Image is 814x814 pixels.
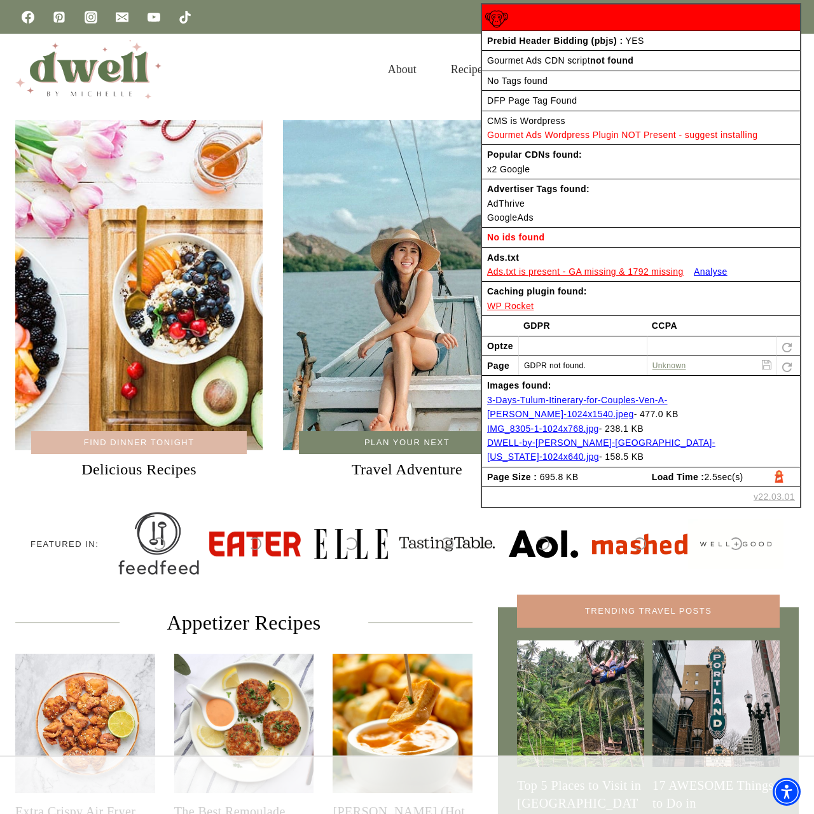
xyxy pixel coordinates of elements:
a: Read More Top 5 Places to Visit in Indonesia [517,640,644,768]
div: 4 of 10 [399,496,495,591]
img: Bali, flying fox [517,640,644,768]
a: Ads.txt is present - GA missing & 1792 missing [487,266,684,277]
strong: Images found: [487,380,551,390]
strong: Prebid Header Bidding (pbjs) : [487,36,623,46]
gads_data: YES [626,36,644,46]
h5: featured in: [31,538,100,551]
strong: No ids found [487,232,544,242]
td: Gourmet Ads CDN script [482,50,800,70]
gads_data: AdThrive GoogleAds [487,198,534,223]
tr: Red - No tags found Red - false caching found Red - Ads.txt present but GA missing 1792 missing [482,4,800,31]
div: 1 of 10 [111,496,206,591]
td: No Tags found [482,71,800,90]
a: DWELL-by-[PERSON_NAME]-[GEOGRAPHIC_DATA]-[US_STATE]-1024x640.jpg [487,438,715,462]
div: Photo Gallery Carousel [111,496,783,591]
img: wCtt+hfi+TtpgAAAABJRU5ErkJggg== [485,8,508,31]
a: Facebook [15,4,41,30]
h5: Trending Travel Posts [517,595,780,628]
div: 7 of 10 [688,496,783,591]
tr: Click to open Google Lighthouse page analysis [482,467,800,486]
img: crispy chicken karaage on a plate and a slice of lemon [15,654,155,794]
a: Read More Sambal Aioli (Hot Chili Aioli) Dipping Sauce [333,654,473,794]
a: 3-Days-Tulum-Itinerary-for-Couples-Ven-A-[PERSON_NAME]-1024x1540.jpeg [487,395,668,419]
img: Crab,Cake,With,Remoulade,Sauce,And,Lemon,In,A,White [174,654,314,794]
span: Gourmet Ads Wordpress Plugin NOT Present - suggest installing [487,130,757,140]
a: Unknown [652,361,686,370]
a: YouTube [141,4,167,30]
gads_data: x2 Google [487,164,530,174]
strong: CCPA [652,321,677,331]
strong: Page [487,361,509,371]
a: v22.03.01 [754,490,795,504]
strong: Popular CDNs found: [487,149,582,160]
a: Read More Extra Crispy Air Fryer Karaage (Japanese Fried Chicken) [15,654,155,794]
img: Sambal aioli in a bowl [333,654,473,794]
b: not found [590,55,633,66]
strong: Page Size : [487,472,537,482]
div: 3 of 10 [303,496,399,591]
a: Email [109,4,135,30]
strong: Load Time : [652,472,705,482]
td: sec(s) [647,467,800,486]
div: Accessibility Menu [773,778,801,806]
td: CMS is Wordpress [482,111,800,145]
a: Read More 17 AWESOME Things to Do in Portland, Oregon [652,640,780,768]
h2: Appetizer Recipes [140,607,348,638]
nav: Primary Navigation [371,49,771,90]
img: DWELL by michelle [15,40,162,99]
td: DFP Page Tag Found [482,90,800,110]
a: Pinterest [46,4,72,30]
a: Instagram [78,4,104,30]
strong: Advertiser Tags found: [487,184,590,194]
strong: Ads.txt [487,252,519,263]
a: Read More The Best Remoulade Sauce Recipe for Crab Cakes [174,654,314,794]
div: 2 of 10 [207,496,303,591]
a: TikTok [172,4,198,30]
a: WP Rocket [487,301,534,311]
gads_data: - 477.0 KB - 238.1 KB - 158.5 KB [487,395,715,462]
strong: Optze [487,341,513,351]
div: 6 of 10 [591,496,687,591]
a: About [371,49,434,90]
a: Analyse [694,266,728,277]
a: Recipes [434,49,504,90]
td: Page CCPA Unknown { "command":"getUSPData" ,"version":1 ,"uspString":"1YNY" } [647,355,776,375]
strong: Caching plugin found: [487,286,587,296]
td: GDPR not found. [518,355,647,375]
div: 5 of 10 [495,496,591,591]
a: IMG_8305-1-1024x768.jpg [487,424,599,434]
gads_data: 2.5 [704,472,717,482]
gads_data: 695.8 KB [540,472,579,482]
strong: GDPR [523,321,550,331]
